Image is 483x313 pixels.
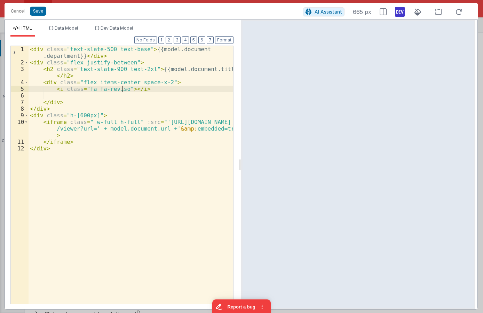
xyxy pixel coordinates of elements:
[182,36,189,44] button: 4
[11,79,29,86] div: 4
[19,25,32,31] span: HTML
[11,66,29,79] div: 3
[315,9,342,15] span: AI Assistant
[101,25,133,31] span: Dev Data Model
[190,36,197,44] button: 5
[207,36,214,44] button: 7
[174,36,181,44] button: 3
[134,36,157,44] button: No Folds
[215,36,233,44] button: Format
[353,8,371,16] span: 665 px
[303,7,345,16] button: AI Assistant
[11,46,29,59] div: 1
[198,36,205,44] button: 6
[11,59,29,66] div: 2
[11,112,29,119] div: 9
[11,92,29,99] div: 6
[11,99,29,105] div: 7
[30,7,46,16] button: Save
[11,145,29,152] div: 12
[158,36,164,44] button: 1
[11,86,29,92] div: 5
[11,119,29,139] div: 10
[55,25,78,31] span: Data Model
[166,36,172,44] button: 2
[11,139,29,145] div: 11
[7,6,28,16] button: Cancel
[11,105,29,112] div: 8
